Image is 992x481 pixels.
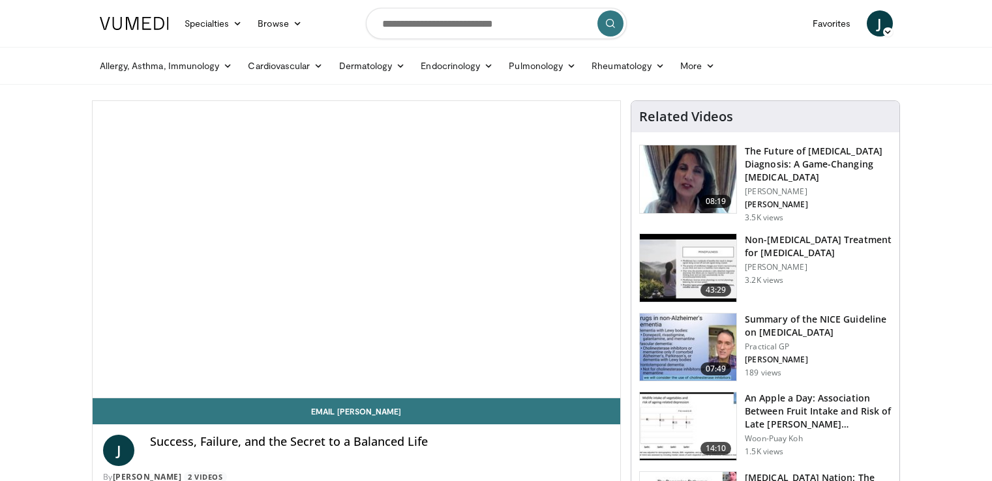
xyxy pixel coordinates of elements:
img: 8e949c61-8397-4eef-823a-95680e5d1ed1.150x105_q85_crop-smart_upscale.jpg [640,313,736,381]
h3: The Future of [MEDICAL_DATA] Diagnosis: A Game-Changing [MEDICAL_DATA] [745,145,892,184]
img: eb9441ca-a77b-433d-ba99-36af7bbe84ad.150x105_q85_crop-smart_upscale.jpg [640,234,736,302]
h4: Related Videos [639,109,733,124]
a: J [867,10,893,36]
a: Email [PERSON_NAME] [93,398,621,424]
a: Rheumatology [584,53,672,79]
p: Practical GP [745,342,892,352]
h3: An Apple a Day: Association Between Fruit Intake and Risk of Late [PERSON_NAME]… [745,392,892,431]
a: Browse [250,10,310,36]
img: 0fb96a29-ee07-42a6-afe7-0422f9702c53.150x105_q85_crop-smart_upscale.jpg [640,392,736,460]
span: 43:29 [700,284,732,297]
a: More [672,53,723,79]
h3: Summary of the NICE Guideline on [MEDICAL_DATA] [745,313,892,339]
p: 3.5K views [745,212,783,223]
a: Favorites [805,10,859,36]
input: Search topics, interventions [366,8,627,39]
a: 07:49 Summary of the NICE Guideline on [MEDICAL_DATA] Practical GP [PERSON_NAME] 189 views [639,313,892,382]
p: [PERSON_NAME] [745,262,892,272]
p: [PERSON_NAME] [745,199,892,210]
h3: Non-[MEDICAL_DATA] Treatment for [MEDICAL_DATA] [745,233,892,259]
a: Specialties [177,10,250,36]
h4: Success, Failure, and the Secret to a Balanced Life [150,435,610,449]
span: 07:49 [700,362,732,375]
p: 189 views [745,368,781,378]
a: 14:10 An Apple a Day: Association Between Fruit Intake and Risk of Late [PERSON_NAME]… Woon-Puay ... [639,392,892,461]
img: 5773f076-af47-4b25-9313-17a31d41bb95.150x105_q85_crop-smart_upscale.jpg [640,145,736,213]
a: Pulmonology [501,53,584,79]
span: 14:10 [700,442,732,455]
p: Woon-Puay Koh [745,433,892,444]
span: 08:19 [700,195,732,208]
img: VuMedi Logo [100,17,169,30]
p: [PERSON_NAME] [745,355,892,365]
a: Cardiovascular [240,53,331,79]
a: J [103,435,134,466]
a: Endocrinology [413,53,501,79]
p: 1.5K views [745,446,783,457]
a: 08:19 The Future of [MEDICAL_DATA] Diagnosis: A Game-Changing [MEDICAL_DATA] [PERSON_NAME] [PERSO... [639,145,892,223]
p: 3.2K views [745,275,783,285]
video-js: Video Player [93,101,621,398]
a: 43:29 Non-[MEDICAL_DATA] Treatment for [MEDICAL_DATA] [PERSON_NAME] 3.2K views [639,233,892,302]
a: Dermatology [331,53,413,79]
p: [PERSON_NAME] [745,186,892,197]
a: Allergy, Asthma, Immunology [92,53,241,79]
